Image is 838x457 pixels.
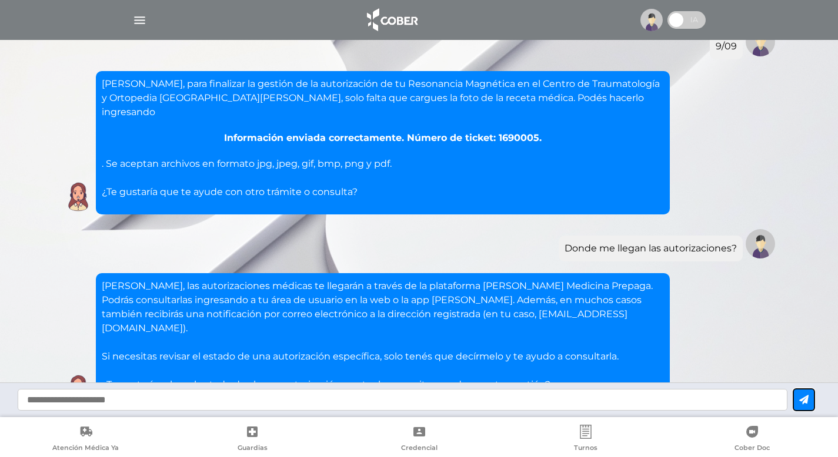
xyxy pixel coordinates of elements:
[669,425,836,455] a: Cober Doc
[640,9,663,31] img: profile-placeholder.svg
[565,241,737,256] div: Donde me llegan las autorizaciones?
[64,375,93,404] img: Cober IA
[102,77,664,199] div: . Se aceptan archivos en formato jpg, jpeg, gif, bmp, png y pdf. ¿Te gustaría que te ayude con ot...
[746,229,775,258] img: Tu imagen
[574,443,597,454] span: Turnos
[502,425,669,455] a: Turnos
[64,182,93,211] img: Cober IA
[238,443,268,454] span: Guardias
[401,443,438,454] span: Credencial
[102,131,664,145] div: Información enviada correctamente. Número de ticket: 1690005.
[102,279,664,392] p: [PERSON_NAME], las autorizaciones médicas te llegarán a través de la plataforma [PERSON_NAME] Med...
[169,425,335,455] a: Guardias
[2,425,169,455] a: Atención Médica Ya
[360,6,422,34] img: logo_cober_home-white.png
[52,443,119,454] span: Atención Médica Ya
[102,77,664,119] p: [PERSON_NAME], para finalizar la gestión de la autorización de tu Resonancia Magnética en el Cent...
[132,13,147,28] img: Cober_menu-lines-white.svg
[336,425,502,455] a: Credencial
[746,27,775,56] img: Tu imagen
[716,39,737,53] div: 9/09
[734,443,770,454] span: Cober Doc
